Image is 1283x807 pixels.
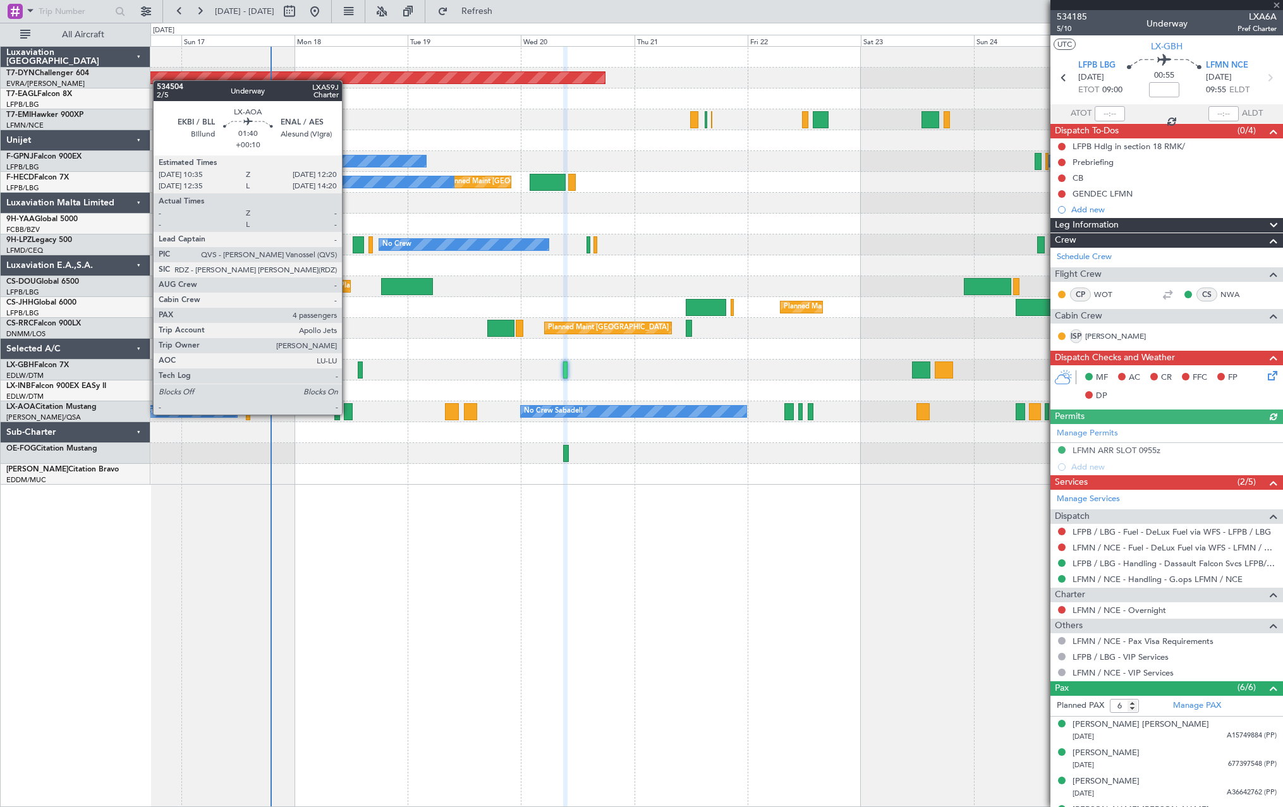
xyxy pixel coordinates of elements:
a: LFMD/CEQ [6,246,43,255]
span: [DATE] [1073,760,1094,770]
span: Leg Information [1055,218,1119,233]
span: FFC [1193,372,1207,384]
a: 9H-YAAGlobal 5000 [6,215,78,223]
a: 9H-LPZLegacy 500 [6,236,72,244]
span: F-GPNJ [6,153,33,161]
div: CS [1196,288,1217,301]
div: CP [1070,288,1091,301]
a: [PERSON_NAME]Citation Bravo [6,466,119,473]
span: CR [1161,372,1172,384]
span: ETOT [1078,84,1099,97]
span: Pref Charter [1237,23,1277,34]
div: Prebriefing [1073,157,1114,167]
a: LFMN / NCE - Fuel - DeLux Fuel via WFS - LFMN / NCE [1073,542,1277,553]
div: No Crew [260,152,289,171]
a: Manage Services [1057,493,1120,506]
a: T7-EAGLFalcon 8X [6,90,72,98]
a: LFPB/LBG [6,162,39,172]
a: F-GPNJFalcon 900EX [6,153,82,161]
span: Cabin Crew [1055,309,1102,324]
span: Dispatch [1055,509,1090,524]
span: (2/5) [1237,475,1256,488]
span: ELDT [1229,84,1250,97]
div: [PERSON_NAME] [PERSON_NAME] [1073,719,1209,731]
span: Others [1055,619,1083,633]
a: LFMN / NCE - Overnight [1073,605,1166,616]
a: WOT [1094,289,1122,300]
span: [DATE] [1073,789,1094,798]
span: A36642762 (PP) [1227,787,1277,798]
div: Thu 21 [635,35,748,46]
a: EDLW/DTM [6,392,44,401]
span: LX-AOA [6,403,35,411]
a: EVRA/[PERSON_NAME] [6,79,85,88]
div: Sun 24 [974,35,1087,46]
span: FP [1228,372,1237,384]
a: OE-FOGCitation Mustang [6,445,97,452]
span: Crew [1055,233,1076,248]
a: T7-EMIHawker 900XP [6,111,83,119]
a: LFPB/LBG [6,100,39,109]
span: Dispatch Checks and Weather [1055,351,1175,365]
div: Add new [1071,204,1277,215]
span: LXA6A [1237,10,1277,23]
span: Pax [1055,681,1069,696]
div: Sun 17 [181,35,295,46]
span: DP [1096,390,1107,403]
span: Refresh [451,7,504,16]
a: Manage PAX [1173,700,1221,712]
span: LX-INB [6,382,31,390]
span: LX-GBH [6,361,34,369]
span: Dispatch To-Dos [1055,124,1119,138]
div: Planned Maint [GEOGRAPHIC_DATA] ([GEOGRAPHIC_DATA]) [340,277,539,296]
span: 09:00 [1102,84,1122,97]
a: LFPB/LBG [6,288,39,297]
a: LX-AOACitation Mustang [6,403,97,411]
div: Wed 20 [521,35,634,46]
a: DNMM/LOS [6,329,46,339]
div: [PERSON_NAME] [1073,747,1140,760]
div: [DATE] [153,25,174,36]
span: [DATE] - [DATE] [215,6,274,17]
a: LFPB / LBG - VIP Services [1073,652,1169,662]
span: 00:55 [1154,70,1174,82]
a: LX-INBFalcon 900EX EASy II [6,382,106,390]
div: Underway [1146,17,1188,30]
label: Planned PAX [1057,700,1104,712]
span: AC [1129,372,1140,384]
div: No Crew [288,173,317,191]
a: LFPB/LBG [6,183,39,193]
a: CS-JHHGlobal 6000 [6,299,76,306]
div: Tue 19 [408,35,521,46]
span: [DATE] [1206,71,1232,84]
span: 534185 [1057,10,1087,23]
input: Trip Number [39,2,111,21]
span: OE-FOG [6,445,36,452]
div: CB [1073,173,1083,183]
a: LFMN / NCE - VIP Services [1073,667,1174,678]
span: 9H-YAA [6,215,35,223]
span: ALDT [1242,107,1263,120]
span: T7-EAGL [6,90,37,98]
button: UTC [1054,39,1076,50]
span: MF [1096,372,1108,384]
a: LFPB / LBG - Fuel - DeLux Fuel via WFS - LFPB / LBG [1073,526,1271,537]
div: Planned Maint [GEOGRAPHIC_DATA] ([GEOGRAPHIC_DATA]) [784,298,983,317]
span: LFPB LBG [1078,59,1116,72]
span: [PERSON_NAME] [6,466,68,473]
a: T7-DYNChallenger 604 [6,70,89,77]
span: A15749884 (PP) [1227,731,1277,741]
span: Services [1055,475,1088,490]
a: [PERSON_NAME]/QSA [6,413,81,422]
span: (0/4) [1237,124,1256,137]
span: ATOT [1071,107,1091,120]
span: T7-EMI [6,111,31,119]
a: CS-RRCFalcon 900LX [6,320,81,327]
div: Fri 22 [748,35,861,46]
button: Refresh [432,1,508,21]
button: All Aircraft [14,25,137,45]
div: Sat 23 [861,35,974,46]
a: FCBB/BZV [6,225,40,234]
span: (6/6) [1237,681,1256,694]
div: LFPB Hdlg in section 18 RMK/ [1073,141,1185,152]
